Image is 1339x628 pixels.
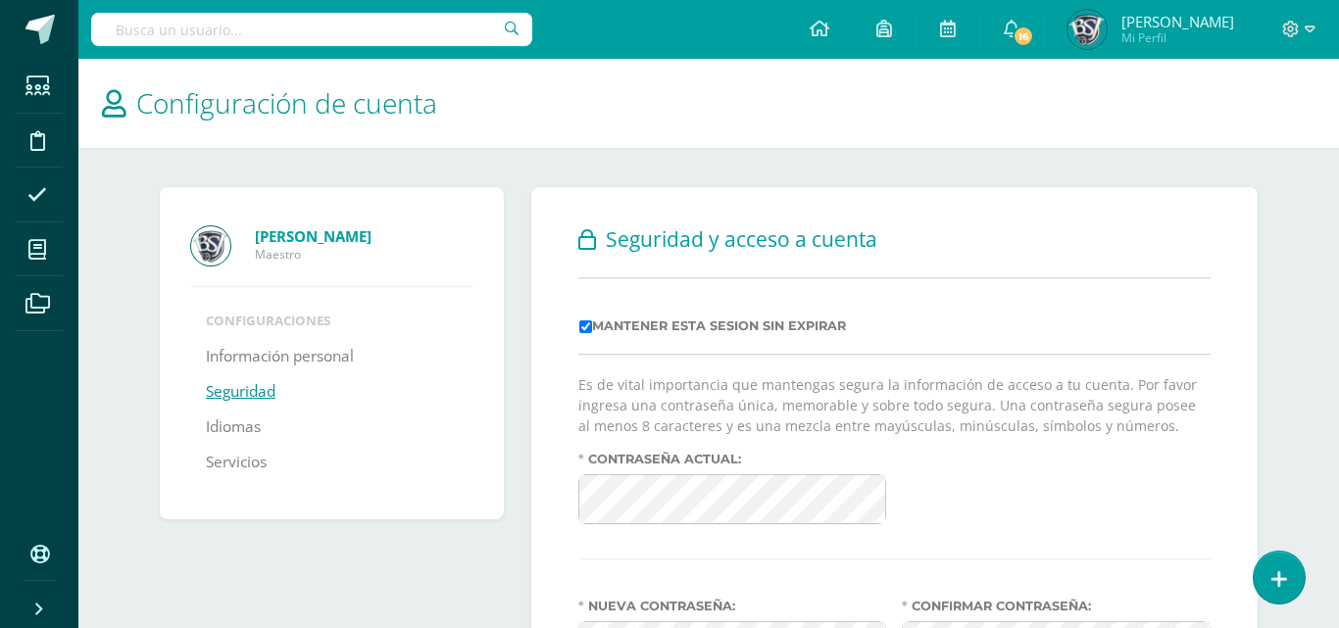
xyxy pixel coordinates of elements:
[578,452,887,466] label: Contraseña actual:
[606,225,877,253] span: Seguridad y acceso a cuenta
[206,312,458,329] li: Configuraciones
[206,445,267,480] a: Servicios
[191,226,230,266] img: Profile picture of Maureen Maldonado
[206,374,275,410] a: Seguridad
[255,226,372,246] strong: [PERSON_NAME]
[255,246,472,263] span: Maestro
[1121,12,1234,31] span: [PERSON_NAME]
[1121,29,1234,46] span: Mi Perfil
[902,599,1211,613] label: Confirmar contraseña:
[1012,25,1033,47] span: 16
[578,374,1211,436] p: Es de vital importancia que mantengas segura la información de acceso a tu cuenta. Por favor ingr...
[1067,10,1107,49] img: 92f9e14468566f89e5818136acd33899.png
[255,226,472,246] a: [PERSON_NAME]
[91,13,532,46] input: Busca un usuario...
[206,339,354,374] a: Información personal
[136,84,437,121] span: Configuración de cuenta
[578,599,887,613] label: Nueva contraseña:
[206,410,261,445] a: Idiomas
[579,320,592,333] input: Mantener esta sesion sin expirar
[579,318,846,333] label: Mantener esta sesion sin expirar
